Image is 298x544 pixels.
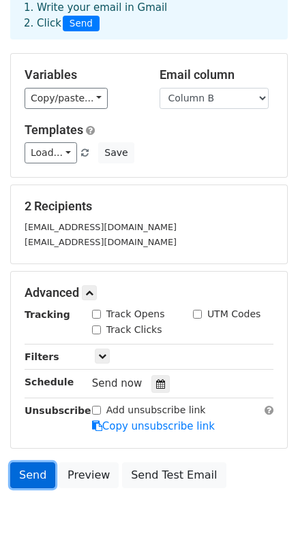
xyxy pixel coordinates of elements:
strong: Tracking [25,309,70,320]
small: [EMAIL_ADDRESS][DOMAIN_NAME] [25,237,177,247]
h5: 2 Recipients [25,199,273,214]
a: Copy unsubscribe link [92,420,215,432]
a: Templates [25,123,83,137]
h5: Variables [25,67,139,82]
a: Preview [59,462,119,488]
a: Send Test Email [122,462,226,488]
label: Track Opens [106,307,165,321]
h5: Email column [160,67,274,82]
label: UTM Codes [207,307,260,321]
span: Send now [92,377,143,389]
strong: Unsubscribe [25,405,91,416]
strong: Schedule [25,377,74,387]
button: Save [98,142,134,163]
strong: Filters [25,351,59,362]
a: Copy/paste... [25,88,108,109]
label: Track Clicks [106,323,162,337]
a: Send [10,462,55,488]
iframe: Chat Widget [230,479,298,544]
small: [EMAIL_ADDRESS][DOMAIN_NAME] [25,222,177,232]
a: Load... [25,142,77,163]
span: Send [63,16,100,32]
h5: Advanced [25,285,273,300]
label: Add unsubscribe link [106,403,206,417]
